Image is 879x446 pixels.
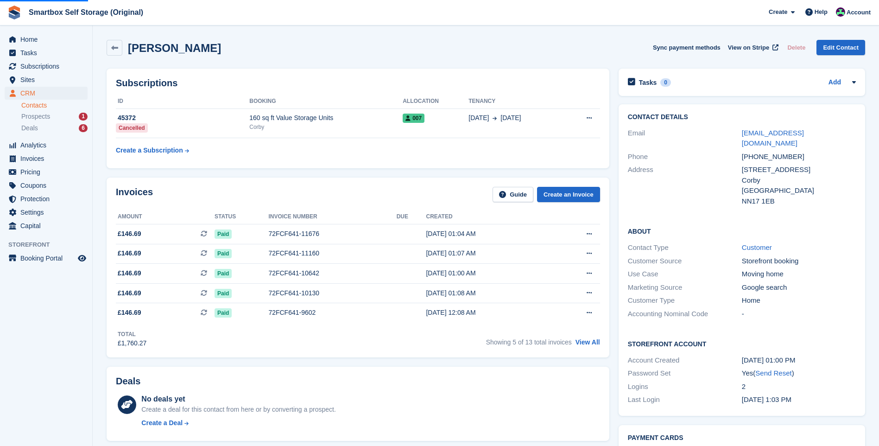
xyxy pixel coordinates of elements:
div: Yes [742,368,856,379]
a: menu [5,87,88,100]
a: menu [5,166,88,178]
div: Account Created [628,355,742,366]
span: Help [815,7,828,17]
span: Paid [215,269,232,278]
button: Delete [784,40,809,55]
span: Paid [215,289,232,298]
span: [DATE] [500,113,521,123]
div: [GEOGRAPHIC_DATA] [742,185,856,196]
span: Subscriptions [20,60,76,73]
span: £146.69 [118,308,141,318]
div: [DATE] 01:08 AM [426,288,551,298]
a: Create a Subscription [116,142,189,159]
a: Deals 6 [21,123,88,133]
div: Corby [742,175,856,186]
div: - [742,309,856,319]
div: Contact Type [628,242,742,253]
div: [STREET_ADDRESS] [742,165,856,175]
span: Pricing [20,166,76,178]
th: Allocation [403,94,468,109]
h2: Payment cards [628,434,856,442]
span: Paid [215,249,232,258]
div: Logins [628,382,742,392]
div: Email [628,128,742,149]
div: 72FCF641-11676 [268,229,396,239]
div: Create a Deal [141,418,183,428]
div: 72FCF641-10642 [268,268,396,278]
a: Create a Deal [141,418,335,428]
div: Cancelled [116,123,148,133]
span: Coupons [20,179,76,192]
span: Sites [20,73,76,86]
a: menu [5,46,88,59]
div: [DATE] 01:04 AM [426,229,551,239]
a: [EMAIL_ADDRESS][DOMAIN_NAME] [742,129,804,147]
span: £146.69 [118,288,141,298]
div: [DATE] 01:00 PM [742,355,856,366]
div: Home [742,295,856,306]
a: Customer [742,243,772,251]
span: Storefront [8,240,92,249]
div: Total [118,330,146,338]
span: Protection [20,192,76,205]
div: [PHONE_NUMBER] [742,152,856,162]
div: 1 [79,113,88,121]
img: Alex Selenitsas [836,7,845,17]
div: [DATE] 12:08 AM [426,308,551,318]
a: Add [828,77,841,88]
h2: Deals [116,376,140,387]
a: Create an Invoice [537,187,600,202]
a: menu [5,33,88,46]
div: 0 [660,78,671,87]
th: Status [215,210,268,224]
div: 160 sq ft Value Storage Units [249,113,403,123]
a: View on Stripe [724,40,780,55]
span: Analytics [20,139,76,152]
div: Moving home [742,269,856,280]
div: Create a deal for this contact from here or by converting a prospect. [141,405,335,414]
a: menu [5,252,88,265]
h2: [PERSON_NAME] [128,42,221,54]
span: £146.69 [118,229,141,239]
h2: Contact Details [628,114,856,121]
div: Storefront booking [742,256,856,267]
div: 72FCF641-10130 [268,288,396,298]
div: [DATE] 01:00 AM [426,268,551,278]
time: 2024-07-02 12:03:23 UTC [742,395,791,403]
a: menu [5,206,88,219]
span: Account [847,8,871,17]
div: Corby [249,123,403,131]
span: CRM [20,87,76,100]
div: Phone [628,152,742,162]
div: [DATE] 01:07 AM [426,248,551,258]
span: View on Stripe [728,43,769,52]
span: Create [769,7,787,17]
h2: About [628,226,856,236]
div: Customer Source [628,256,742,267]
th: Amount [116,210,215,224]
span: Prospects [21,112,50,121]
th: Invoice number [268,210,396,224]
h2: Subscriptions [116,78,600,89]
span: Home [20,33,76,46]
div: 6 [79,124,88,132]
a: menu [5,219,88,232]
a: Prospects 1 [21,112,88,121]
div: 72FCF641-11160 [268,248,396,258]
div: Accounting Nominal Code [628,309,742,319]
div: Google search [742,282,856,293]
div: Use Case [628,269,742,280]
a: menu [5,60,88,73]
th: Tenancy [468,94,564,109]
a: menu [5,179,88,192]
a: menu [5,152,88,165]
th: Created [426,210,551,224]
div: 45372 [116,113,249,123]
a: Contacts [21,101,88,110]
span: £146.69 [118,268,141,278]
span: Tasks [20,46,76,59]
span: £146.69 [118,248,141,258]
span: Paid [215,308,232,318]
div: NN17 1EB [742,196,856,207]
div: 72FCF641-9602 [268,308,396,318]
